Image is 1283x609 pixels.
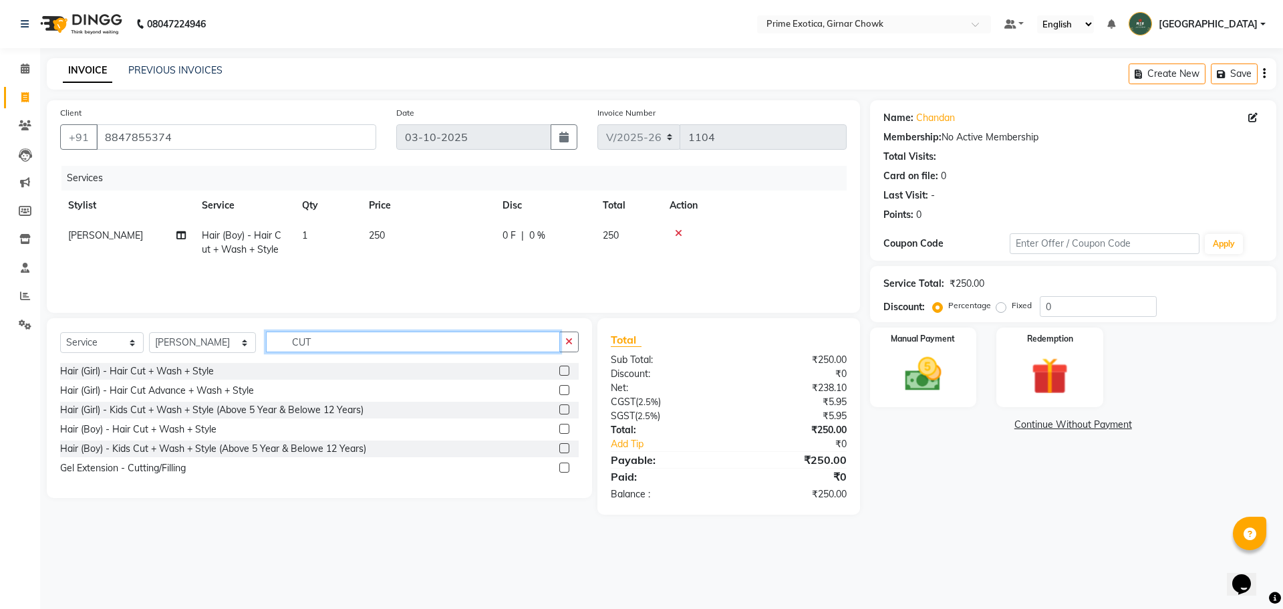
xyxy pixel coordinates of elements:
[1227,556,1270,596] iframe: chat widget
[603,229,619,241] span: 250
[728,452,856,468] div: ₹250.00
[601,381,728,395] div: Net:
[34,5,126,43] img: logo
[194,191,294,221] th: Service
[601,409,728,423] div: ( )
[728,487,856,501] div: ₹250.00
[728,395,856,409] div: ₹5.95
[60,403,364,417] div: Hair (Girl) - Kids Cut + Wash + Style (Above 5 Year & Belowe 12 Years)
[361,191,494,221] th: Price
[883,237,1010,251] div: Coupon Code
[728,423,856,437] div: ₹250.00
[96,124,376,150] input: Search by Name/Mobile/Email/Code
[728,353,856,367] div: ₹250.00
[883,300,925,314] div: Discount:
[750,437,856,451] div: ₹0
[1012,299,1032,312] label: Fixed
[396,107,414,119] label: Date
[883,277,944,291] div: Service Total:
[597,107,656,119] label: Invoice Number
[601,353,728,367] div: Sub Total:
[941,169,946,183] div: 0
[601,423,728,437] div: Total:
[60,107,82,119] label: Client
[637,410,658,421] span: 2.5%
[601,367,728,381] div: Discount:
[728,381,856,395] div: ₹238.10
[61,166,857,191] div: Services
[529,229,545,243] span: 0 %
[1129,64,1205,84] button: Create New
[893,353,954,396] img: _cash.svg
[728,469,856,485] div: ₹0
[601,437,750,451] a: Add Tip
[916,111,955,125] a: Chandan
[662,191,847,221] th: Action
[728,409,856,423] div: ₹5.95
[60,422,217,437] div: Hair (Boy) - Hair Cut + Wash + Style
[494,191,595,221] th: Disc
[611,333,641,347] span: Total
[883,111,913,125] div: Name:
[883,169,938,183] div: Card on file:
[60,191,194,221] th: Stylist
[638,396,658,407] span: 2.5%
[611,410,635,422] span: SGST
[1010,233,1199,254] input: Enter Offer / Coupon Code
[883,150,936,164] div: Total Visits:
[1211,64,1258,84] button: Save
[948,299,991,312] label: Percentage
[521,229,524,243] span: |
[883,208,913,222] div: Points:
[266,332,560,352] input: Search or Scan
[601,487,728,501] div: Balance :
[595,191,662,221] th: Total
[728,367,856,381] div: ₹0
[916,208,921,222] div: 0
[60,442,366,456] div: Hair (Boy) - Kids Cut + Wash + Style (Above 5 Year & Belowe 12 Years)
[601,452,728,468] div: Payable:
[302,229,307,241] span: 1
[931,189,935,203] div: -
[1205,234,1243,254] button: Apply
[60,364,214,378] div: Hair (Girl) - Hair Cut + Wash + Style
[503,229,516,243] span: 0 F
[60,124,98,150] button: +91
[60,384,254,398] div: Hair (Girl) - Hair Cut Advance + Wash + Style
[128,64,223,76] a: PREVIOUS INVOICES
[147,5,206,43] b: 08047224946
[1020,353,1080,399] img: _gift.svg
[891,333,955,345] label: Manual Payment
[1159,17,1258,31] span: [GEOGRAPHIC_DATA]
[60,461,186,475] div: Gel Extension - Cutting/Filling
[294,191,361,221] th: Qty
[883,130,942,144] div: Membership:
[68,229,143,241] span: [PERSON_NAME]
[1027,333,1073,345] label: Redemption
[950,277,984,291] div: ₹250.00
[1129,12,1152,35] img: Chandrapur
[883,189,928,203] div: Last Visit:
[601,395,728,409] div: ( )
[369,229,385,241] span: 250
[601,469,728,485] div: Paid:
[883,130,1263,144] div: No Active Membership
[202,229,281,255] span: Hair (Boy) - Hair Cut + Wash + Style
[611,396,635,408] span: CGST
[63,59,112,83] a: INVOICE
[873,418,1274,432] a: Continue Without Payment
